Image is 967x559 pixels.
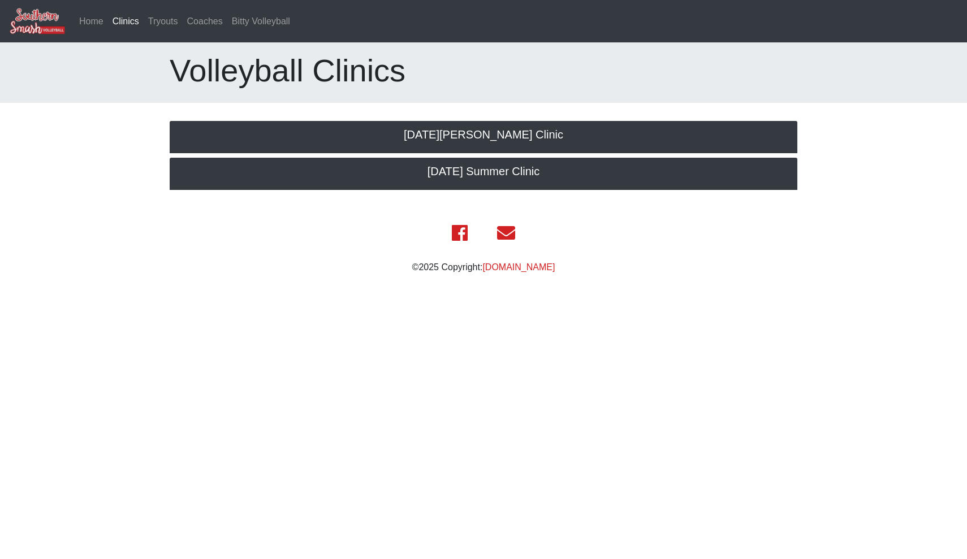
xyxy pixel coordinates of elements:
[108,10,144,33] a: Clinics
[75,10,108,33] a: Home
[183,10,227,33] a: Coaches
[181,164,786,178] h5: [DATE] Summer Clinic
[9,7,66,35] img: Southern Smash Volleyball
[227,10,295,33] a: Bitty Volleyball
[482,262,555,272] a: [DOMAIN_NAME]
[170,51,797,89] h1: Volleyball Clinics
[144,10,183,33] a: Tryouts
[170,121,797,153] a: [DATE][PERSON_NAME] Clinic
[170,158,797,190] a: [DATE] Summer Clinic
[181,128,786,141] h5: [DATE][PERSON_NAME] Clinic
